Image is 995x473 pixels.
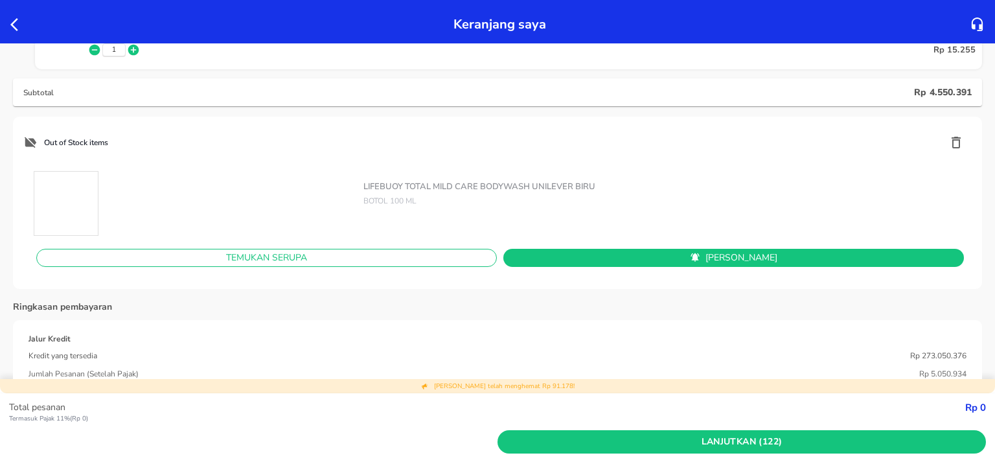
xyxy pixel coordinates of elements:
p: Total pesanan [9,400,965,414]
span: Out of Stock items [38,131,115,154]
span: [PERSON_NAME] [509,250,959,266]
button: Lanjutkan (122) [497,430,986,454]
p: Ringkasan pembayaran [13,300,112,314]
p: Jalur Kredit [29,333,71,345]
p: Kredit yang tersedia [29,350,97,362]
img: total discount [421,382,429,390]
p: Termasuk Pajak 11% ( Rp 0 ) [9,414,965,424]
p: Jumlah Pesanan (Setelah Pajak) [29,368,139,380]
p: Subtotal [23,87,914,98]
p: Rp 15.255 [933,42,976,58]
button: 1 [112,45,116,54]
span: Temukan Serupa [42,250,491,266]
button: Temukan Serupa [36,249,497,267]
p: Rp 4.550.391 [914,86,972,98]
strong: Rp 0 [965,401,986,414]
p: Rp 5.050.934 [919,368,966,380]
p: Rp 273.050.376 [910,350,966,362]
button: [PERSON_NAME] [503,249,964,267]
span: Lanjutkan (122) [503,434,981,450]
p: Keranjang saya [453,13,546,36]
